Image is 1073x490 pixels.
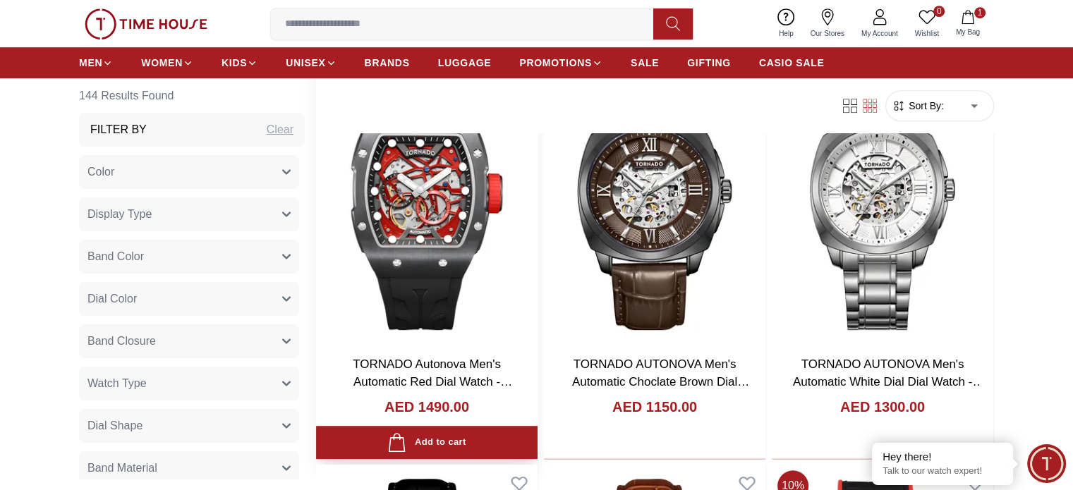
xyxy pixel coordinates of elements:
span: PROMOTIONS [519,56,592,70]
a: KIDS [222,50,257,75]
img: ... [85,8,207,39]
span: Wishlist [909,28,945,39]
span: Color [87,164,114,180]
h4: AED 1150.00 [612,397,697,417]
span: Band Closure [87,333,156,350]
a: UNISEX [286,50,336,75]
div: Add to cart [387,433,466,452]
button: Sort By: [892,99,944,113]
img: TORNADO Autonova Men's Automatic Red Dial Watch - T24302-XSBB [316,53,538,344]
span: Watch Type [87,375,147,392]
span: WOMEN [141,56,183,70]
span: BRANDS [365,56,410,70]
button: Dial Color [79,282,299,316]
span: KIDS [222,56,247,70]
span: 1 [974,7,986,18]
a: LUGGAGE [438,50,492,75]
span: LUGGAGE [438,56,492,70]
h4: AED 1490.00 [384,397,469,417]
img: TORNADO AUTONOVA Men's Automatic White Dial Dial Watch - T7316-XBXW [772,53,993,344]
h3: Filter By [90,121,147,138]
a: TORNADO AUTONOVA Men's Automatic White Dial Dial Watch - T7316-XBXW [793,357,984,407]
button: Band Color [79,240,299,274]
div: Chat Widget [1027,444,1066,483]
a: GIFTING [687,50,731,75]
span: UNISEX [286,56,325,70]
span: Band Material [87,460,157,477]
span: Our Stores [805,28,850,39]
span: Band Color [87,248,144,265]
a: CASIO SALE [759,50,825,75]
span: My Bag [950,27,986,37]
button: Dial Shape [79,409,299,443]
div: Hey there! [883,450,1002,464]
button: Band Closure [79,324,299,358]
button: Color [79,155,299,189]
button: Watch Type [79,367,299,400]
span: Dial Color [87,290,137,307]
a: PROMOTIONS [519,50,602,75]
span: Dial Shape [87,417,143,434]
button: 1My Bag [947,7,988,40]
span: Help [773,28,799,39]
span: Display Type [87,206,152,223]
h6: 144 Results Found [79,79,305,113]
a: BRANDS [365,50,410,75]
a: 0Wishlist [907,6,947,42]
button: Display Type [79,197,299,231]
span: CASIO SALE [759,56,825,70]
button: Band Material [79,451,299,485]
h4: AED 1300.00 [840,397,925,417]
img: TORNADO AUTONOVA Men's Automatic Choclate Brown Dial Watch - T7316-XLDD [544,53,765,344]
a: MEN [79,50,113,75]
a: WOMEN [141,50,193,75]
span: GIFTING [687,56,731,70]
a: TORNADO AUTONOVA Men's Automatic Choclate Brown Dial Watch - T7316-XLDD [572,357,749,407]
span: My Account [856,28,904,39]
div: Clear [267,121,293,138]
button: Add to cart [316,426,538,459]
span: Sort By: [906,99,944,113]
a: Help [770,6,802,42]
span: SALE [631,56,659,70]
p: Talk to our watch expert! [883,465,1002,477]
a: TORNADO Autonova Men's Automatic Red Dial Watch - T24302-XSBB [353,357,512,407]
a: Our Stores [802,6,853,42]
span: MEN [79,56,102,70]
span: 0 [933,6,945,17]
a: SALE [631,50,659,75]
